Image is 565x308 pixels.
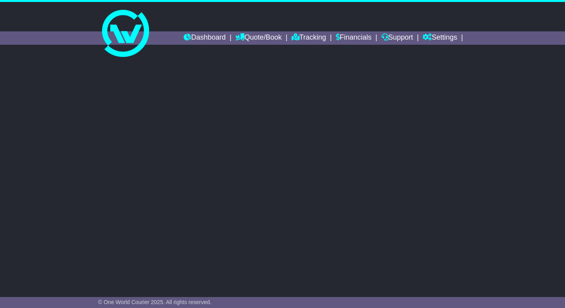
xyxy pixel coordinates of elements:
a: Settings [423,31,457,45]
a: Dashboard [184,31,226,45]
a: Support [381,31,413,45]
a: Quote/Book [235,31,282,45]
a: Tracking [292,31,326,45]
a: Financials [336,31,372,45]
span: © One World Courier 2025. All rights reserved. [98,299,211,305]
